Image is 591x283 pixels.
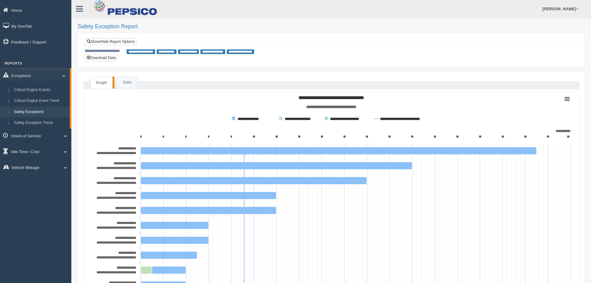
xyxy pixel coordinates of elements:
a: Show/Hide Report Options [85,38,137,45]
button: Download Data [85,54,118,61]
a: Safety Exceptions [11,107,70,118]
a: Data [117,76,137,89]
a: Critical Engine Event Trend [11,95,70,107]
a: Graph [90,76,113,89]
a: Critical Engine Events [11,84,70,96]
h2: Safety Exception Report [78,24,585,30]
a: Safety Exception Trend [11,117,70,129]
